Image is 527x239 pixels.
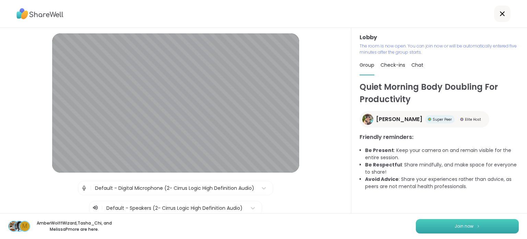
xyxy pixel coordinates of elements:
li: : Keep your camera on and remain visible for the entire session. [365,147,519,161]
span: Chat [411,62,423,68]
span: Check-ins [380,62,405,68]
h1: Quiet Morning Body Doubling For Productivity [360,81,519,106]
span: Elite Host [465,117,481,122]
img: Microphone [81,181,87,195]
h3: Friendly reminders: [360,133,519,141]
img: Tasha_Chi [14,221,24,231]
b: Be Respectful [365,161,402,168]
p: AmberWolffWizard , Tasha_Chi , and MelissaP more are here. [36,220,113,232]
h3: Lobby [360,33,519,42]
span: | [90,181,92,195]
img: ShareWell Logo [16,6,63,22]
span: M [22,222,27,231]
span: Group [360,62,374,68]
div: Default - Digital Microphone (2- Cirrus Logic High Definition Audio) [95,185,254,192]
li: : Share your experiences rather than advice, as peers are not mental health professionals. [365,176,519,190]
img: Adrienne_QueenOfTheDawn [362,114,373,125]
b: Avoid Advice [365,176,399,183]
span: Super Peer [433,117,452,122]
p: The room is now open. You can join now or will be automatically entered five minutes after the gr... [360,43,519,55]
li: : Share mindfully, and make space for everyone to share! [365,161,519,176]
a: Adrienne_QueenOfTheDawn[PERSON_NAME]Super PeerSuper PeerElite HostElite Host [360,111,489,128]
img: ShareWell Logomark [476,224,480,228]
img: Elite Host [460,118,464,121]
span: Join now [455,223,473,229]
b: Be Present [365,147,394,154]
img: Super Peer [428,118,431,121]
img: AmberWolffWizard [9,221,19,231]
span: [PERSON_NAME] [376,115,422,123]
button: Join now [416,219,519,233]
span: | [101,204,103,212]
